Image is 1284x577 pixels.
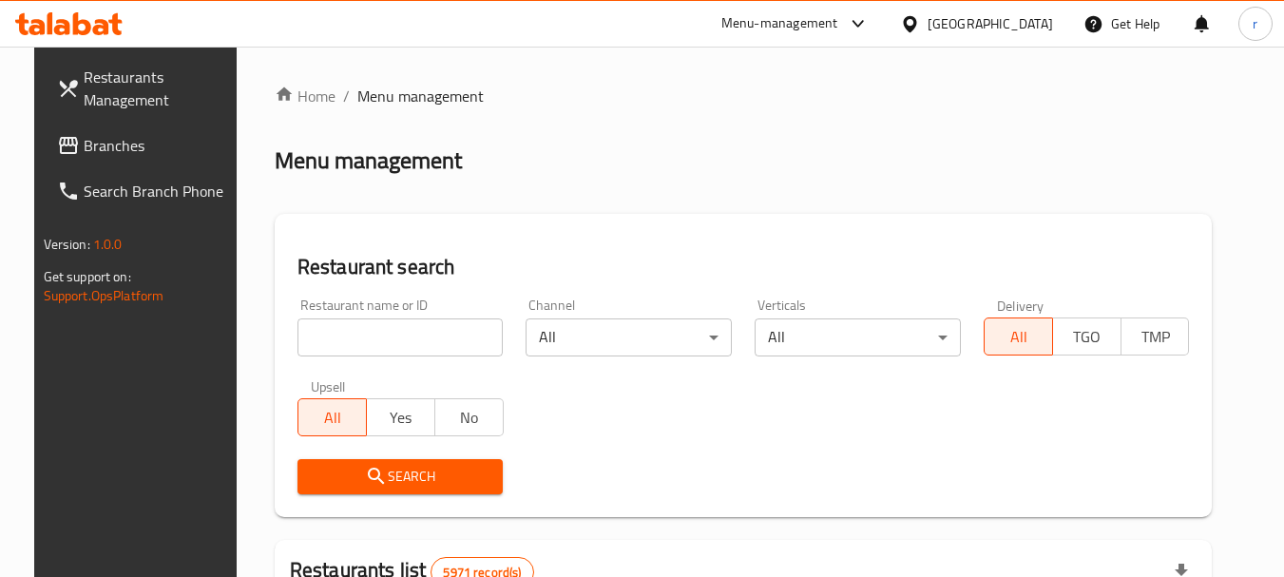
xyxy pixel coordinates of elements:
[1121,317,1190,356] button: TMP
[928,13,1053,34] div: [GEOGRAPHIC_DATA]
[443,404,496,432] span: No
[1052,317,1121,356] button: TGO
[374,404,428,432] span: Yes
[343,85,350,107] li: /
[44,232,90,257] span: Version:
[357,85,484,107] span: Menu management
[313,465,489,489] span: Search
[44,283,164,308] a: Support.OpsPlatform
[42,123,249,168] a: Branches
[434,398,504,436] button: No
[311,379,346,393] label: Upsell
[93,232,123,257] span: 1.0.0
[275,85,335,107] a: Home
[1253,13,1257,34] span: r
[44,264,131,289] span: Get support on:
[366,398,435,436] button: Yes
[297,459,504,494] button: Search
[275,85,1213,107] nav: breadcrumb
[755,318,961,356] div: All
[42,54,249,123] a: Restaurants Management
[297,318,504,356] input: Search for restaurant name or ID..
[1129,323,1182,351] span: TMP
[84,180,234,202] span: Search Branch Phone
[1061,323,1114,351] span: TGO
[306,404,359,432] span: All
[997,298,1044,312] label: Delivery
[984,317,1053,356] button: All
[721,12,838,35] div: Menu-management
[275,145,462,176] h2: Menu management
[992,323,1045,351] span: All
[84,66,234,111] span: Restaurants Management
[297,253,1190,281] h2: Restaurant search
[42,168,249,214] a: Search Branch Phone
[84,134,234,157] span: Branches
[297,398,367,436] button: All
[526,318,732,356] div: All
